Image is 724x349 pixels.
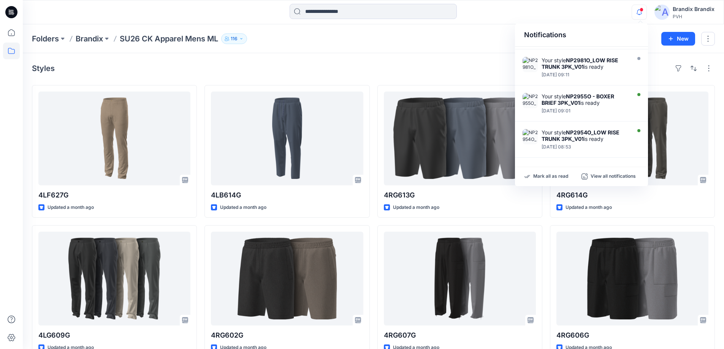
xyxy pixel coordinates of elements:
[542,129,629,142] div: Your style is ready
[211,92,363,185] a: 4LB614G
[591,173,636,180] p: View all notifications
[542,57,618,70] strong: NP2981O_LOW RISE TRUNK 3PK_V01
[556,190,708,201] p: 4RG614G
[38,232,190,325] a: 4LG609G
[542,108,629,114] div: Monday, August 18, 2025 09:01
[231,35,238,43] p: 116
[32,33,59,44] a: Folders
[393,204,439,212] p: Updated a month ago
[384,330,536,341] p: 4RG607G
[384,232,536,325] a: 4RG607G
[32,64,55,73] h4: Styles
[384,190,536,201] p: 4RG613G
[542,144,629,150] div: Monday, August 18, 2025 08:53
[38,190,190,201] p: 4LF627G
[221,33,247,44] button: 116
[211,232,363,325] a: 4RG602G
[120,33,218,44] p: SU26 CK Apparel Mens ML
[661,32,695,46] button: New
[523,129,538,144] img: NP2954O_LOW RISE TRUNK 3PK_V01
[38,92,190,185] a: 4LF627G
[556,330,708,341] p: 4RG606G
[654,5,670,20] img: avatar
[673,5,714,14] div: Brandix Brandix
[76,33,103,44] a: Brandix
[384,92,536,185] a: 4RG613G
[211,190,363,201] p: 4LB614G
[542,93,614,106] strong: NP2955O - BOXER BRIEF 3PK_V01
[542,93,629,106] div: Your style is ready
[38,330,190,341] p: 4LG609G
[48,204,94,212] p: Updated a month ago
[533,173,568,180] p: Mark all as read
[220,204,266,212] p: Updated a month ago
[542,72,629,77] div: Monday, August 18, 2025 09:11
[523,57,538,72] img: NP2981O_LOW RISE TRUNK 3PK_V01
[211,330,363,341] p: 4RG602G
[542,57,629,70] div: Your style is ready
[556,232,708,325] a: 4RG606G
[515,24,648,47] div: Notifications
[542,129,619,142] strong: NP2954O_LOW RISE TRUNK 3PK_V01
[523,93,538,108] img: NP2955O_BOXER BRIEF 3PK_V01
[673,14,714,19] div: PVH
[566,204,612,212] p: Updated a month ago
